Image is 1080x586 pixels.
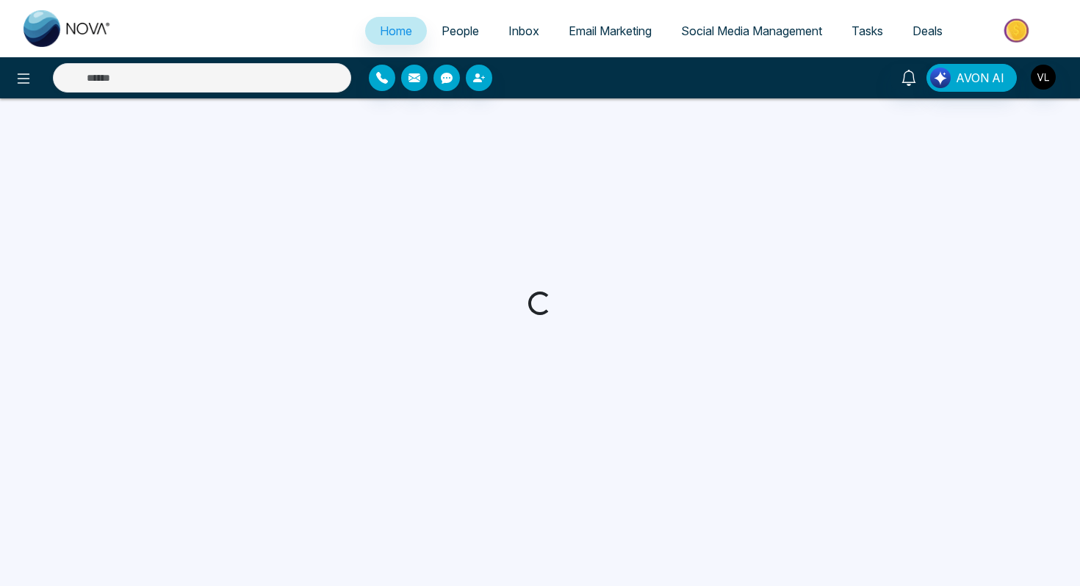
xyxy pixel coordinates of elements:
a: Inbox [494,17,554,45]
img: Nova CRM Logo [24,10,112,47]
img: Market-place.gif [965,14,1071,47]
a: Tasks [837,17,898,45]
span: Inbox [508,23,539,38]
span: Home [380,23,412,38]
button: AVON AI [926,64,1017,92]
span: AVON AI [956,69,1004,87]
a: Home [365,17,427,45]
a: Social Media Management [666,17,837,45]
span: Tasks [852,23,883,38]
a: Deals [898,17,957,45]
img: User Avatar [1031,65,1056,90]
span: Deals [912,23,943,38]
span: People [442,23,479,38]
a: Email Marketing [554,17,666,45]
span: Social Media Management [681,23,822,38]
a: People [427,17,494,45]
span: Email Marketing [569,23,652,38]
img: Lead Flow [930,68,951,88]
